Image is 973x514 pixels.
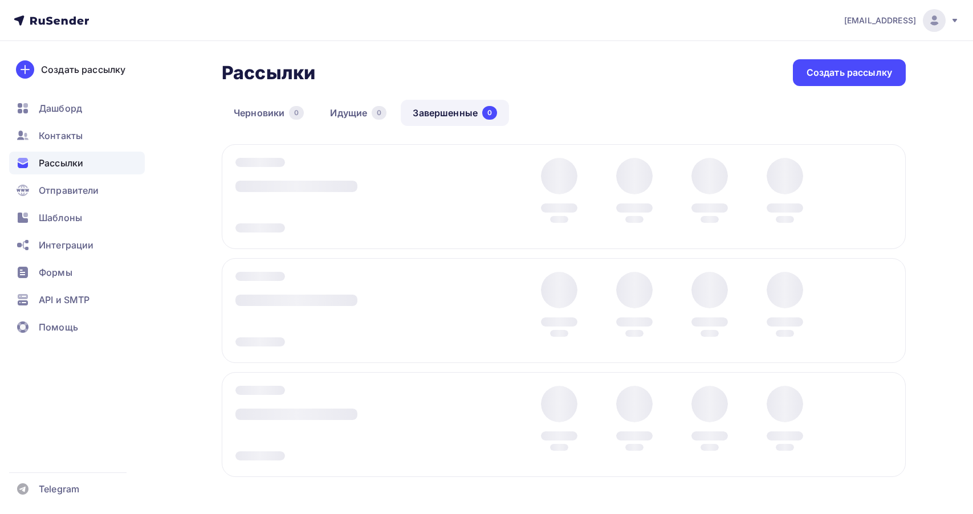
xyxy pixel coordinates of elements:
span: Контакты [39,129,83,142]
span: [EMAIL_ADDRESS] [844,15,916,26]
a: Дашборд [9,97,145,120]
div: 0 [289,106,304,120]
span: Помощь [39,320,78,334]
span: Шаблоны [39,211,82,225]
div: Создать рассылку [807,66,892,79]
a: Рассылки [9,152,145,174]
div: 0 [482,106,497,120]
div: 0 [372,106,386,120]
h2: Рассылки [222,62,315,84]
span: Рассылки [39,156,83,170]
span: Формы [39,266,72,279]
a: Шаблоны [9,206,145,229]
span: Интеграции [39,238,93,252]
a: Идущие0 [318,100,398,126]
a: [EMAIL_ADDRESS] [844,9,959,32]
span: Telegram [39,482,79,496]
a: Черновики0 [222,100,316,126]
div: Создать рассылку [41,63,125,76]
span: Отправители [39,183,99,197]
span: Дашборд [39,101,82,115]
a: Контакты [9,124,145,147]
a: Формы [9,261,145,284]
span: API и SMTP [39,293,89,307]
a: Завершенные0 [401,100,509,126]
a: Отправители [9,179,145,202]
